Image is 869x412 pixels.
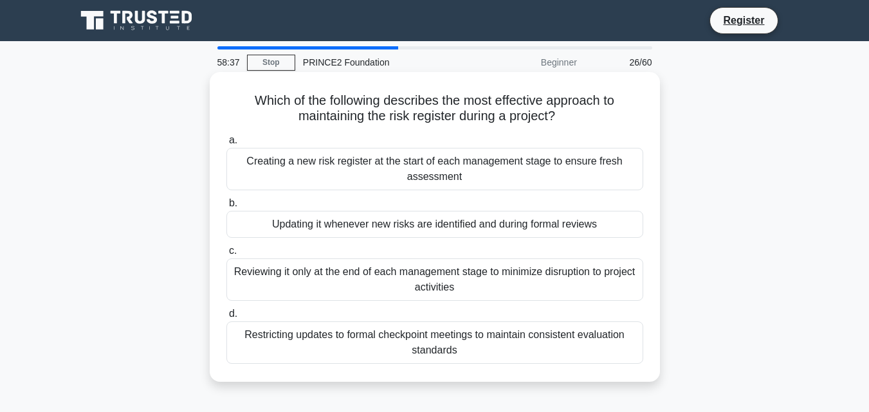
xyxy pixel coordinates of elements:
a: Register [715,12,772,28]
a: Stop [247,55,295,71]
span: b. [229,197,237,208]
div: Beginner [472,49,585,75]
span: d. [229,308,237,319]
div: Reviewing it only at the end of each management stage to minimize disruption to project activities [226,258,643,301]
div: PRINCE2 Foundation [295,49,472,75]
div: Updating it whenever new risks are identified and during formal reviews [226,211,643,238]
div: Restricting updates to formal checkpoint meetings to maintain consistent evaluation standards [226,321,643,364]
h5: Which of the following describes the most effective approach to maintaining the risk register dur... [225,93,645,125]
div: 58:37 [210,49,247,75]
span: c. [229,245,237,256]
span: a. [229,134,237,145]
div: 26/60 [585,49,660,75]
div: Creating a new risk register at the start of each management stage to ensure fresh assessment [226,148,643,190]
